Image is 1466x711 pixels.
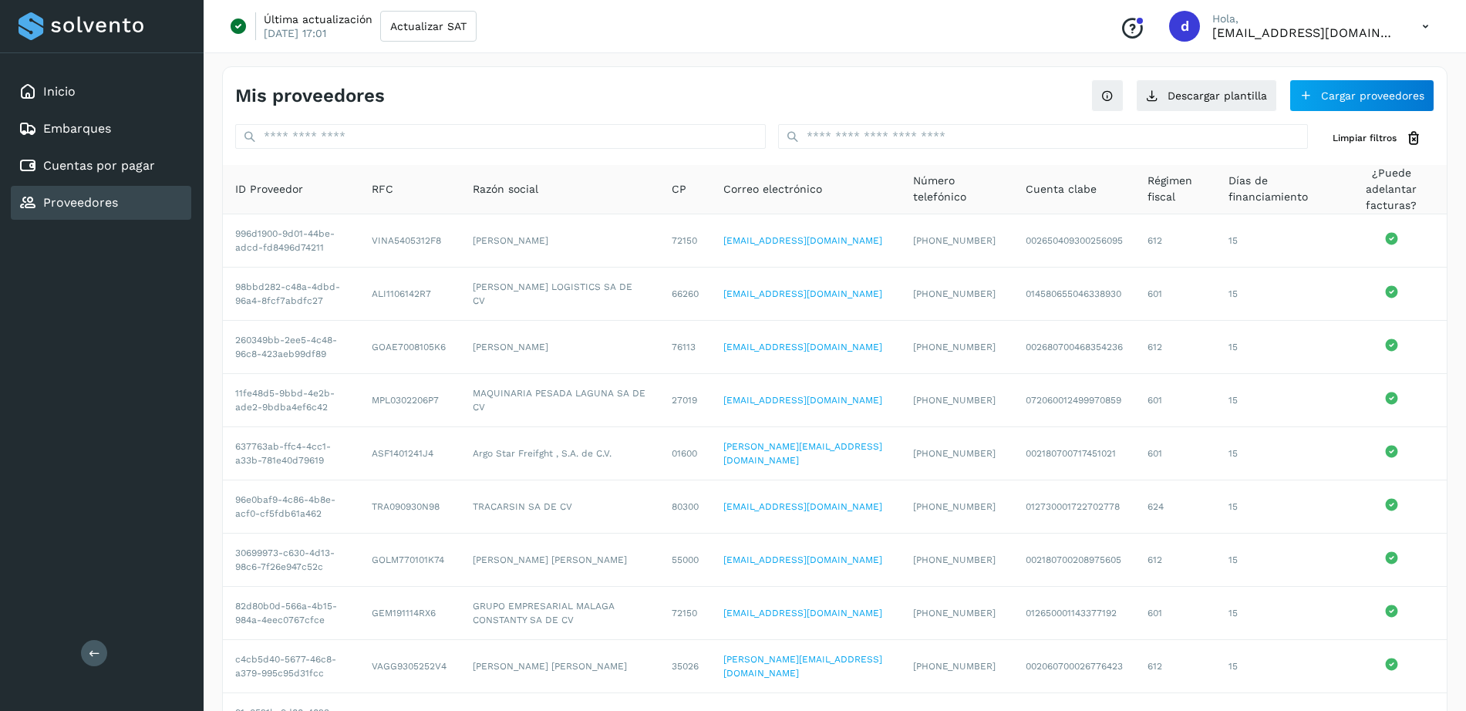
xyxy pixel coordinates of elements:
[1013,534,1135,587] td: 002180700208975605
[43,84,76,99] a: Inicio
[460,480,659,534] td: TRACARSIN SA DE CV
[359,214,460,268] td: VINA5405312F8
[460,640,659,693] td: [PERSON_NAME] [PERSON_NAME]
[1135,427,1216,480] td: 601
[913,395,996,406] span: [PHONE_NUMBER]
[659,480,711,534] td: 80300
[223,214,359,268] td: 996d1900-9d01-44be-adcd-fd8496d74211
[723,608,882,618] a: [EMAIL_ADDRESS][DOMAIN_NAME]
[1135,374,1216,427] td: 601
[390,21,467,32] span: Actualizar SAT
[723,235,882,246] a: [EMAIL_ADDRESS][DOMAIN_NAME]
[659,587,711,640] td: 72150
[43,195,118,210] a: Proveedores
[460,374,659,427] td: MAQUINARIA PESADA LAGUNA SA DE CV
[913,448,996,459] span: [PHONE_NUMBER]
[913,235,996,246] span: [PHONE_NUMBER]
[223,587,359,640] td: 82d80b0d-566a-4b15-984a-4eec0767cfce
[1135,640,1216,693] td: 612
[223,427,359,480] td: 637763ab-ffc4-4cc1-a33b-781e40d79619
[264,12,372,26] p: Última actualización
[1212,25,1397,40] p: darredondor@pochteca.net
[659,534,711,587] td: 55000
[359,587,460,640] td: GEM191114RX6
[1013,268,1135,321] td: 014580655046338930
[359,268,460,321] td: ALI1106142R7
[235,181,303,197] span: ID Proveedor
[1135,534,1216,587] td: 612
[723,554,882,565] a: [EMAIL_ADDRESS][DOMAIN_NAME]
[1289,79,1434,112] button: Cargar proveedores
[372,181,393,197] span: RFC
[1216,214,1336,268] td: 15
[43,121,111,136] a: Embarques
[913,501,996,512] span: [PHONE_NUMBER]
[1216,534,1336,587] td: 15
[659,374,711,427] td: 27019
[659,640,711,693] td: 35026
[659,321,711,374] td: 76113
[913,173,1002,205] span: Número telefónico
[913,608,996,618] span: [PHONE_NUMBER]
[1212,12,1397,25] p: Hola,
[473,181,538,197] span: Razón social
[1135,587,1216,640] td: 601
[235,85,385,107] h4: Mis proveedores
[11,112,191,146] div: Embarques
[223,268,359,321] td: 98bbd282-c48a-4dbd-96a4-8fcf7abdfc27
[1216,480,1336,534] td: 15
[1216,427,1336,480] td: 15
[913,288,996,299] span: [PHONE_NUMBER]
[1148,173,1204,205] span: Régimen fiscal
[359,374,460,427] td: MPL0302206P7
[913,554,996,565] span: [PHONE_NUMBER]
[1320,124,1434,153] button: Limpiar filtros
[723,395,882,406] a: [EMAIL_ADDRESS][DOMAIN_NAME]
[1216,268,1336,321] td: 15
[1135,214,1216,268] td: 612
[1013,214,1135,268] td: 002650409300256095
[1135,268,1216,321] td: 601
[1216,374,1336,427] td: 15
[913,661,996,672] span: [PHONE_NUMBER]
[1013,480,1135,534] td: 012730001722702778
[1013,427,1135,480] td: 002180700717451021
[1013,640,1135,693] td: 002060700026776423
[1216,640,1336,693] td: 15
[359,321,460,374] td: GOAE7008105K6
[460,268,659,321] td: [PERSON_NAME] LOGISTICS SA DE CV
[223,374,359,427] td: 11fe48d5-9bbd-4e2b-ade2-9bdba4ef6c42
[659,214,711,268] td: 72150
[723,654,882,679] a: [PERSON_NAME][EMAIL_ADDRESS][DOMAIN_NAME]
[723,501,882,512] a: [EMAIL_ADDRESS][DOMAIN_NAME]
[913,342,996,352] span: [PHONE_NUMBER]
[11,75,191,109] div: Inicio
[1013,587,1135,640] td: 012650001143377192
[223,321,359,374] td: 260349bb-2ee5-4c48-96c8-423aeb99df89
[460,321,659,374] td: [PERSON_NAME]
[359,480,460,534] td: TRA090930N98
[223,534,359,587] td: 30699973-c630-4d13-98c6-7f26e947c52c
[723,288,882,299] a: [EMAIL_ADDRESS][DOMAIN_NAME]
[359,534,460,587] td: GOLM770101K74
[1013,321,1135,374] td: 002680700468354236
[359,640,460,693] td: VAGG9305252V4
[223,640,359,693] td: c4cb5d40-5677-46c8-a379-995c95d31fcc
[1026,181,1097,197] span: Cuenta clabe
[460,587,659,640] td: GRUPO EMPRESARIAL MALAGA CONSTANTY SA DE CV
[723,181,822,197] span: Correo electrónico
[723,441,882,466] a: [PERSON_NAME][EMAIL_ADDRESS][DOMAIN_NAME]
[1348,165,1434,214] span: ¿Puede adelantar facturas?
[43,158,155,173] a: Cuentas por pagar
[11,186,191,220] div: Proveedores
[460,427,659,480] td: Argo Star Freifght , S.A. de C.V.
[359,427,460,480] td: ASF1401241J4
[11,149,191,183] div: Cuentas por pagar
[659,427,711,480] td: 01600
[1136,79,1277,112] button: Descargar plantilla
[1333,131,1397,145] span: Limpiar filtros
[460,534,659,587] td: [PERSON_NAME] [PERSON_NAME]
[1013,374,1135,427] td: 072060012499970859
[1135,321,1216,374] td: 612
